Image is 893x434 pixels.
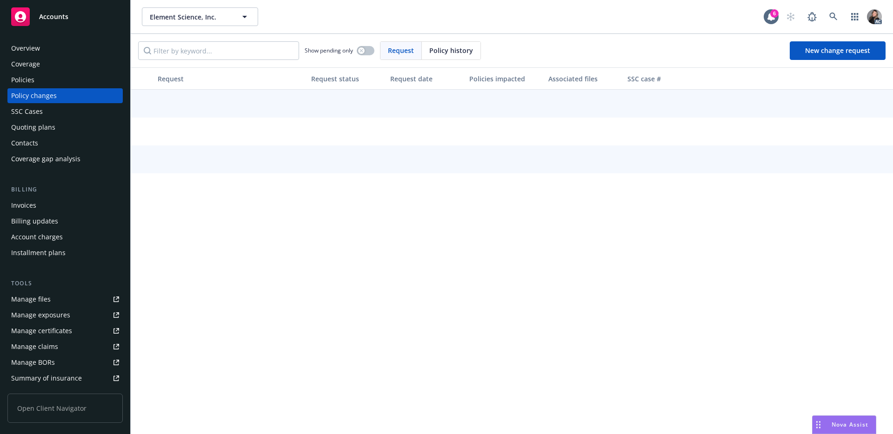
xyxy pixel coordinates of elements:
[11,88,57,103] div: Policy changes
[11,214,58,229] div: Billing updates
[150,12,230,22] span: Element Science, Inc.
[627,74,690,84] div: SSC case #
[624,67,693,90] button: SSC case #
[142,7,258,26] button: Element Science, Inc.
[824,7,843,26] a: Search
[7,136,123,151] a: Contacts
[7,339,123,354] a: Manage claims
[39,13,68,20] span: Accounts
[11,371,82,386] div: Summary of insurance
[7,323,123,338] a: Manage certificates
[307,67,387,90] button: Request status
[7,41,123,56] a: Overview
[803,7,821,26] a: Report a Bug
[311,74,383,84] div: Request status
[11,41,40,56] div: Overview
[388,46,414,55] span: Request
[11,57,40,72] div: Coverage
[770,9,779,18] div: 6
[805,46,870,55] span: New change request
[158,74,304,84] div: Request
[154,67,307,90] button: Request
[7,57,123,72] a: Coverage
[7,151,123,166] a: Coverage gap analysis
[11,72,34,87] div: Policies
[11,245,66,260] div: Installment plans
[11,230,63,244] div: Account charges
[429,46,473,55] span: Policy history
[11,339,58,354] div: Manage claims
[7,245,123,260] a: Installment plans
[7,104,123,119] a: SSC Cases
[11,120,55,135] div: Quoting plans
[832,421,868,428] span: Nova Assist
[7,292,123,307] a: Manage files
[11,104,43,119] div: SSC Cases
[548,74,620,84] div: Associated files
[7,88,123,103] a: Policy changes
[7,371,123,386] a: Summary of insurance
[7,72,123,87] a: Policies
[469,74,541,84] div: Policies impacted
[305,46,353,54] span: Show pending only
[545,67,624,90] button: Associated files
[7,120,123,135] a: Quoting plans
[813,416,824,434] div: Drag to move
[7,279,123,288] div: Tools
[11,323,72,338] div: Manage certificates
[138,41,299,60] input: Filter by keyword...
[846,7,864,26] a: Switch app
[11,355,55,370] div: Manage BORs
[7,230,123,244] a: Account charges
[7,394,123,423] span: Open Client Navigator
[867,9,882,24] img: photo
[7,198,123,213] a: Invoices
[790,41,886,60] a: New change request
[812,415,876,434] button: Nova Assist
[387,67,466,90] button: Request date
[11,151,80,166] div: Coverage gap analysis
[7,185,123,194] div: Billing
[7,355,123,370] a: Manage BORs
[7,214,123,229] a: Billing updates
[11,198,36,213] div: Invoices
[7,308,123,322] a: Manage exposures
[7,4,123,30] a: Accounts
[781,7,800,26] a: Start snowing
[11,292,51,307] div: Manage files
[11,308,70,322] div: Manage exposures
[390,74,462,84] div: Request date
[11,136,38,151] div: Contacts
[466,67,545,90] button: Policies impacted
